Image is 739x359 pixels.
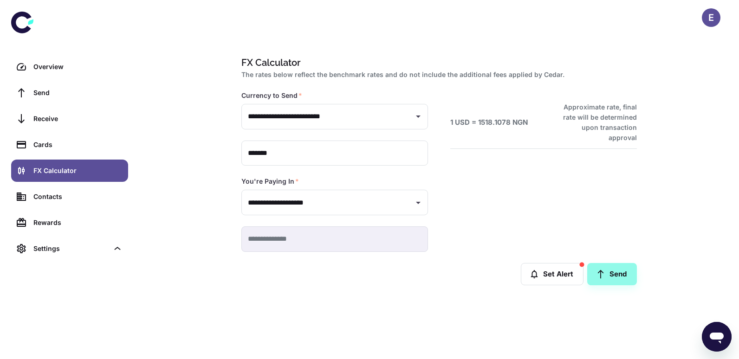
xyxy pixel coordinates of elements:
[11,108,128,130] a: Receive
[587,263,637,285] a: Send
[702,8,720,27] button: E
[241,56,633,70] h1: FX Calculator
[11,212,128,234] a: Rewards
[241,177,299,186] label: You're Paying In
[33,140,123,150] div: Cards
[33,218,123,228] div: Rewards
[11,186,128,208] a: Contacts
[412,196,425,209] button: Open
[33,62,123,72] div: Overview
[11,237,128,260] div: Settings
[241,91,302,100] label: Currency to Send
[412,110,425,123] button: Open
[33,114,123,124] div: Receive
[702,322,732,352] iframe: Button to launch messaging window
[450,117,528,128] h6: 1 USD = 1518.1078 NGN
[33,166,123,176] div: FX Calculator
[11,160,128,182] a: FX Calculator
[553,102,637,143] h6: Approximate rate, final rate will be determined upon transaction approval
[33,244,109,254] div: Settings
[11,82,128,104] a: Send
[521,263,583,285] button: Set Alert
[33,192,123,202] div: Contacts
[11,134,128,156] a: Cards
[33,88,123,98] div: Send
[11,56,128,78] a: Overview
